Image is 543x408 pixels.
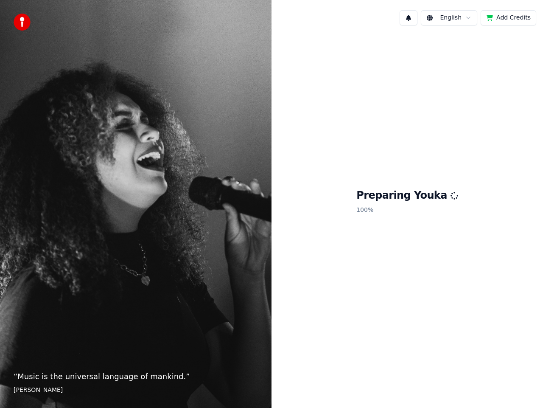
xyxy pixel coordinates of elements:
img: youka [14,14,31,31]
p: “ Music is the universal language of mankind. ” [14,371,258,383]
button: Add Credits [481,10,536,25]
h1: Preparing Youka [356,189,458,203]
footer: [PERSON_NAME] [14,386,258,394]
p: 100 % [356,203,458,218]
